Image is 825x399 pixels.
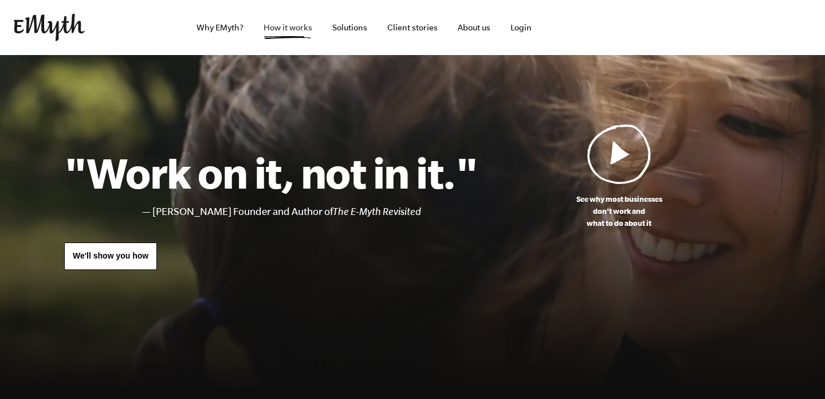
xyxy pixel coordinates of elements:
h1: "Work on it, not in it." [64,147,477,198]
a: See why most businessesdon't work andwhat to do about it [477,124,761,229]
span: We'll show you how [73,251,148,260]
p: See why most businesses don't work and what to do about it [477,193,761,229]
li: [PERSON_NAME] Founder and Author of [152,204,477,220]
iframe: Chat Widget [768,344,825,399]
iframe: Embedded CTA [691,15,811,40]
div: Виджет чата [768,344,825,399]
img: EMyth [14,14,85,41]
iframe: Embedded CTA [565,15,685,40]
i: The E-Myth Revisited [333,206,421,217]
a: We'll show you how [64,242,157,270]
img: Play Video [587,124,651,184]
